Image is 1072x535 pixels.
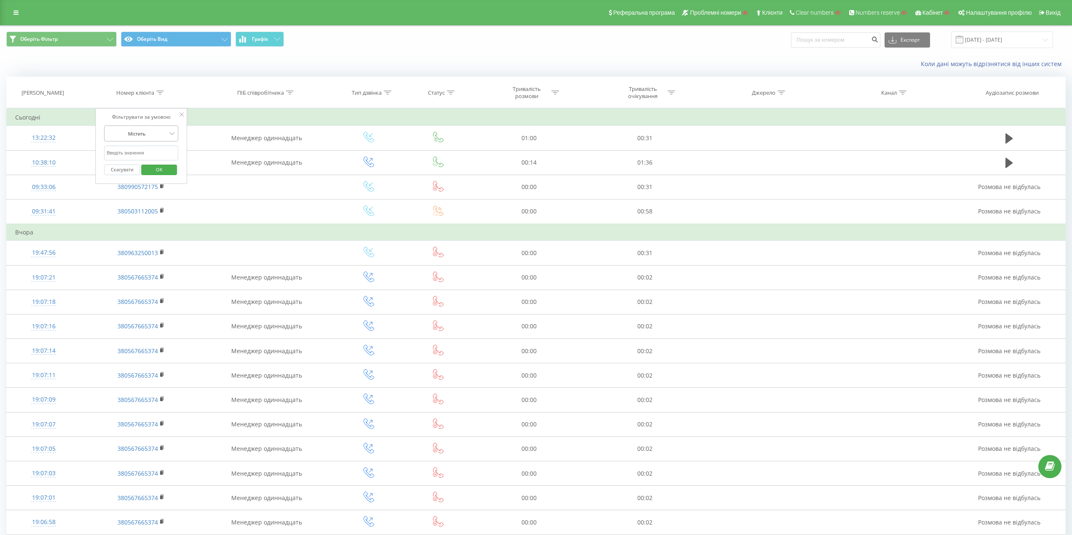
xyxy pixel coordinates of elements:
[587,314,703,338] td: 00:02
[471,461,587,486] td: 00:00
[147,163,171,176] span: OK
[471,437,587,461] td: 00:00
[587,388,703,412] td: 00:02
[471,126,587,150] td: 01:00
[613,9,675,16] span: Реферальна програма
[587,265,703,290] td: 00:02
[690,9,741,16] span: Проблемні номери
[15,318,72,335] div: 19:07:16
[978,322,1040,330] span: Розмова не відбулась
[587,461,703,486] td: 00:02
[104,165,140,175] button: Скасувати
[978,207,1040,215] span: Розмова не відбулась
[15,343,72,359] div: 19:07:14
[118,298,158,306] a: 380567665374
[202,265,332,290] td: Менеджер одиннадцать
[587,290,703,314] td: 00:02
[202,314,332,338] td: Менеджер одиннадцать
[104,113,178,121] div: Фільтрувати за умовою
[978,183,1040,191] span: Розмова не відбулась
[471,199,587,224] td: 00:00
[762,9,783,16] span: Клієнти
[587,412,703,437] td: 00:02
[471,314,587,338] td: 00:00
[471,150,587,175] td: 00:14
[978,396,1040,404] span: Розмова не відбулась
[118,371,158,379] a: 380567665374
[471,486,587,510] td: 00:00
[15,294,72,310] div: 19:07:18
[978,445,1040,452] span: Розмова не відбулась
[15,130,72,146] div: 13:22:32
[202,437,332,461] td: Менеджер одиннадцать
[118,494,158,502] a: 380567665374
[121,32,231,47] button: Оберіть Вид
[15,465,72,482] div: 19:07:03
[118,469,158,477] a: 380567665374
[15,269,72,286] div: 19:07:21
[587,150,703,175] td: 01:36
[15,179,72,195] div: 09:33:06
[7,224,1066,241] td: Вчора
[202,461,332,486] td: Менеджер одиннадцать
[15,245,72,261] div: 19:47:56
[6,32,117,47] button: Оберіть Фільтр
[471,412,587,437] td: 00:00
[252,36,268,42] span: Графік
[978,518,1040,526] span: Розмова не відбулась
[15,367,72,383] div: 19:07:11
[978,249,1040,257] span: Розмова не відбулась
[118,207,158,215] a: 380503112005
[587,486,703,510] td: 00:02
[118,420,158,428] a: 380567665374
[15,154,72,171] div: 10:38:10
[791,32,880,48] input: Пошук за номером
[922,9,943,16] span: Кабінет
[15,203,72,220] div: 09:31:41
[978,371,1040,379] span: Розмова не відбулась
[202,339,332,363] td: Менеджер одиннадцать
[471,290,587,314] td: 00:00
[587,510,703,535] td: 00:02
[587,241,703,265] td: 00:31
[118,322,158,330] a: 380567665374
[15,391,72,408] div: 19:07:09
[471,265,587,290] td: 00:00
[202,363,332,388] td: Менеджер одиннадцать
[1046,9,1061,16] span: Вихід
[118,183,158,191] a: 380990572175
[978,347,1040,355] span: Розмова не відбулась
[881,89,897,96] div: Канал
[118,249,158,257] a: 380963250013
[587,363,703,388] td: 00:02
[504,85,549,100] div: Тривалість розмови
[104,146,178,160] input: Введіть значення
[796,9,834,16] span: Clear numbers
[978,494,1040,502] span: Розмова не відбулась
[978,420,1040,428] span: Розмова не відбулась
[118,347,158,355] a: 380567665374
[966,9,1032,16] span: Налаштування профілю
[20,36,58,43] span: Оберіть Фільтр
[978,273,1040,281] span: Розмова не відбулась
[471,175,587,199] td: 00:00
[118,273,158,281] a: 380567665374
[587,437,703,461] td: 00:02
[15,490,72,506] div: 19:07:01
[855,9,900,16] span: Numbers reserve
[202,150,332,175] td: Менеджер одиннадцать
[471,363,587,388] td: 00:00
[15,441,72,457] div: 19:07:05
[978,469,1040,477] span: Розмова не відбулась
[118,445,158,452] a: 380567665374
[116,89,154,96] div: Номер клієнта
[118,518,158,526] a: 380567665374
[352,89,382,96] div: Тип дзвінка
[471,339,587,363] td: 00:00
[202,412,332,437] td: Менеджер одиннадцать
[587,175,703,199] td: 00:31
[620,85,666,100] div: Тривалість очікування
[471,388,587,412] td: 00:00
[202,388,332,412] td: Менеджер одиннадцать
[202,486,332,510] td: Менеджер одиннадцать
